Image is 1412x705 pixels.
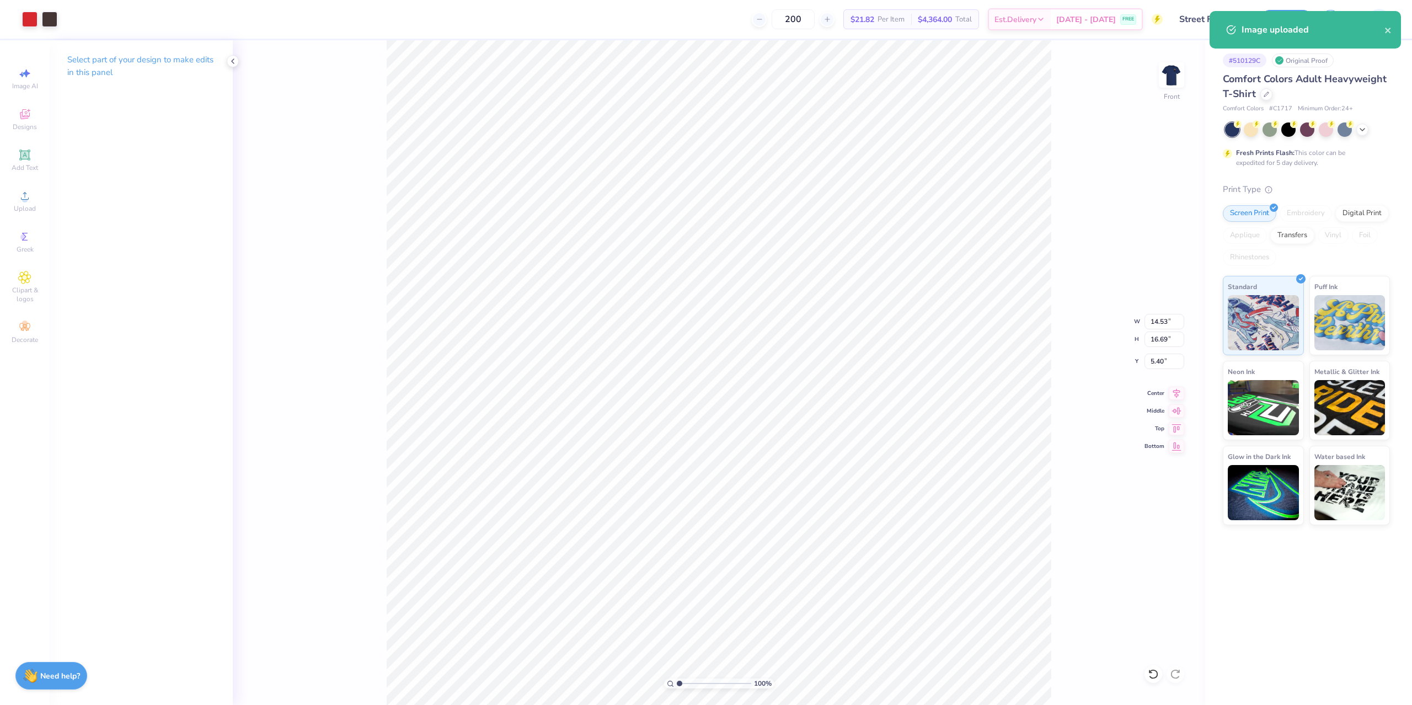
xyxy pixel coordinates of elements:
span: Per Item [878,14,905,25]
span: Decorate [12,335,38,344]
div: Foil [1352,227,1378,244]
button: close [1384,23,1392,36]
span: Designs [13,122,37,131]
span: Minimum Order: 24 + [1298,104,1353,114]
span: Est. Delivery [994,14,1036,25]
span: Metallic & Glitter Ink [1314,366,1379,377]
div: Transfers [1270,227,1314,244]
img: Front [1160,64,1183,86]
div: This color can be expedited for 5 day delivery. [1236,148,1372,168]
span: Add Text [12,163,38,172]
div: Embroidery [1280,205,1332,222]
div: Vinyl [1318,227,1349,244]
span: Middle [1144,407,1164,415]
span: FREE [1122,15,1134,23]
div: Print Type [1223,183,1390,196]
strong: Need help? [40,671,80,681]
img: Puff Ink [1314,295,1386,350]
strong: Fresh Prints Flash: [1236,148,1295,157]
div: # 510129C [1223,54,1266,67]
span: $4,364.00 [918,14,952,25]
span: Greek [17,245,34,254]
span: Center [1144,389,1164,397]
span: Glow in the Dark Ink [1228,451,1291,462]
span: Comfort Colors [1223,104,1264,114]
span: 100 % [754,679,772,688]
span: $21.82 [851,14,874,25]
div: Original Proof [1272,54,1334,67]
span: Top [1144,425,1164,432]
div: Screen Print [1223,205,1276,222]
span: Standard [1228,281,1257,292]
img: Water based Ink [1314,465,1386,520]
p: Select part of your design to make edits in this panel [67,54,215,79]
span: [DATE] - [DATE] [1056,14,1116,25]
img: Neon Ink [1228,380,1299,435]
div: Digital Print [1335,205,1389,222]
span: Puff Ink [1314,281,1338,292]
img: Metallic & Glitter Ink [1314,380,1386,435]
input: Untitled Design [1171,8,1252,30]
div: Image uploaded [1242,23,1384,36]
input: – – [772,9,815,29]
span: Neon Ink [1228,366,1255,377]
span: Clipart & logos [6,286,44,303]
img: Glow in the Dark Ink [1228,465,1299,520]
span: Total [955,14,972,25]
img: Standard [1228,295,1299,350]
span: Image AI [12,82,38,90]
span: Comfort Colors Adult Heavyweight T-Shirt [1223,72,1387,100]
span: Upload [14,204,36,213]
div: Front [1164,92,1180,102]
div: Rhinestones [1223,249,1276,266]
span: Bottom [1144,442,1164,450]
span: # C1717 [1269,104,1292,114]
span: Water based Ink [1314,451,1365,462]
div: Applique [1223,227,1267,244]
